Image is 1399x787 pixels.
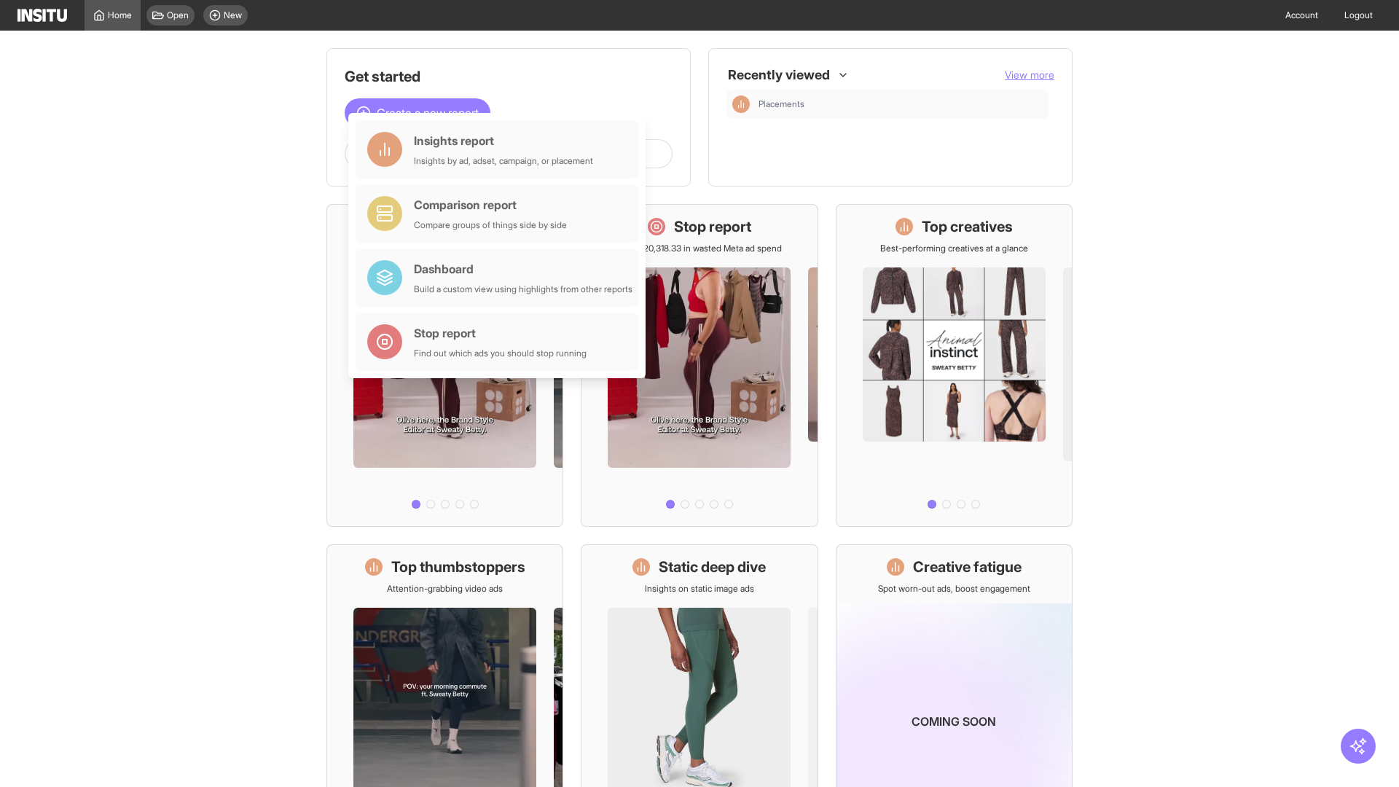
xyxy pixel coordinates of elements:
[759,98,804,110] span: Placements
[836,204,1073,527] a: Top creativesBest-performing creatives at a glance
[414,196,567,214] div: Comparison report
[167,9,189,21] span: Open
[345,98,490,128] button: Create a new report
[17,9,67,22] img: Logo
[391,557,525,577] h1: Top thumbstoppers
[674,216,751,237] h1: Stop report
[224,9,242,21] span: New
[759,98,1043,110] span: Placements
[414,219,567,231] div: Compare groups of things side by side
[414,132,593,149] div: Insights report
[387,583,503,595] p: Attention-grabbing video ads
[880,243,1028,254] p: Best-performing creatives at a glance
[345,66,673,87] h1: Get started
[659,557,766,577] h1: Static deep dive
[326,204,563,527] a: What's live nowSee all active ads instantly
[414,155,593,167] div: Insights by ad, adset, campaign, or placement
[1005,68,1054,81] span: View more
[922,216,1013,237] h1: Top creatives
[414,260,632,278] div: Dashboard
[414,283,632,295] div: Build a custom view using highlights from other reports
[414,324,587,342] div: Stop report
[645,583,754,595] p: Insights on static image ads
[108,9,132,21] span: Home
[377,104,479,122] span: Create a new report
[732,95,750,113] div: Insights
[414,348,587,359] div: Find out which ads you should stop running
[1005,68,1054,82] button: View more
[617,243,782,254] p: Save £20,318.33 in wasted Meta ad spend
[581,204,818,527] a: Stop reportSave £20,318.33 in wasted Meta ad spend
